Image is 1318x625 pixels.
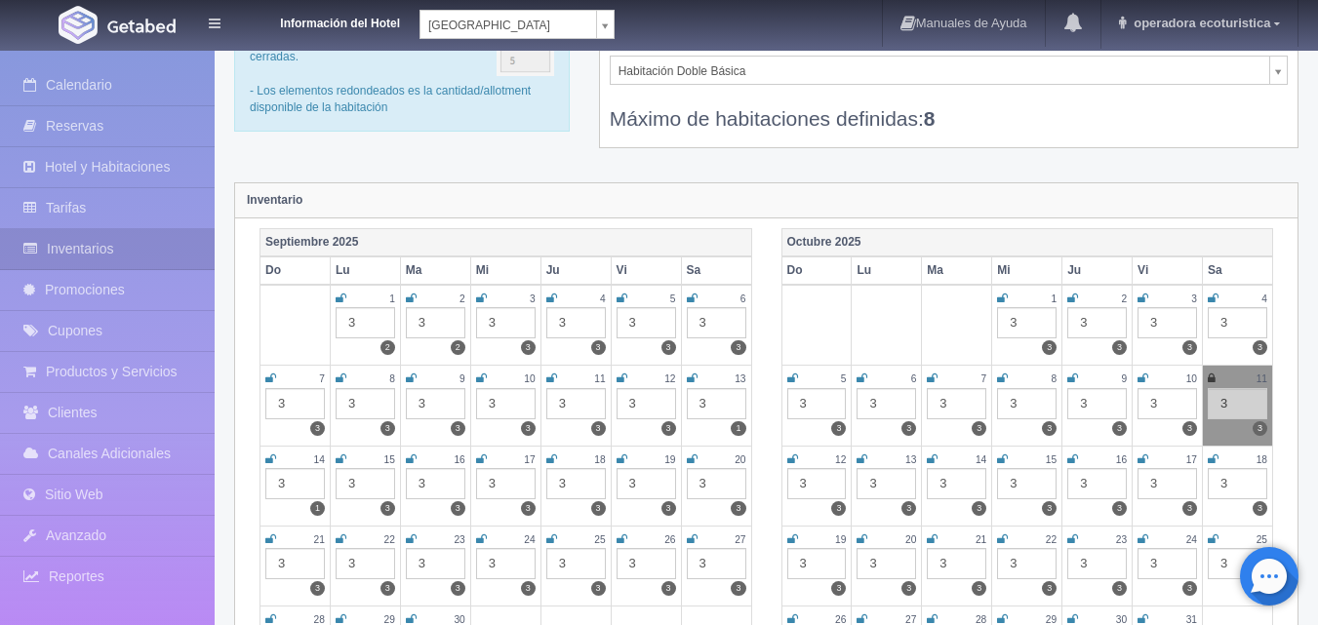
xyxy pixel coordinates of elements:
label: 2 [451,340,465,355]
small: 6 [740,293,746,304]
div: 3 [476,468,536,499]
small: 17 [524,454,535,465]
div: 3 [546,388,606,419]
small: 15 [384,454,395,465]
small: 1 [389,293,395,304]
label: 3 [380,421,395,436]
div: 3 [617,468,676,499]
small: 27 [735,534,745,545]
a: Habitación Doble Básica [610,56,1288,85]
small: 6 [911,373,917,384]
div: 3 [1138,548,1197,579]
small: 2 [1121,293,1127,304]
small: 14 [314,454,325,465]
th: Vi [1133,256,1203,285]
div: 3 [1138,307,1197,338]
label: 3 [591,501,606,516]
div: 3 [927,548,986,579]
small: 29 [384,614,395,625]
small: 16 [1116,454,1127,465]
div: 3 [476,307,536,338]
small: 18 [1257,454,1267,465]
th: Sa [1203,256,1273,285]
div: 3 [476,548,536,579]
img: Getabed [107,19,176,33]
div: 3 [406,388,465,419]
small: 15 [1046,454,1057,465]
label: 3 [1253,421,1267,436]
th: Sa [681,256,751,285]
label: 3 [831,421,846,436]
span: [GEOGRAPHIC_DATA] [428,11,588,40]
small: 26 [835,614,846,625]
small: 28 [976,614,986,625]
div: 3 [1208,468,1267,499]
div: 3 [787,388,847,419]
label: 3 [451,421,465,436]
small: 21 [314,534,325,545]
div: 3 [546,468,606,499]
th: Lu [852,256,922,285]
div: 3 [927,468,986,499]
th: Ju [540,256,611,285]
label: 3 [661,581,676,596]
small: 8 [389,373,395,384]
label: 3 [731,501,745,516]
small: 21 [976,534,986,545]
th: Do [260,256,331,285]
div: 3 [265,468,325,499]
label: 3 [451,501,465,516]
small: 25 [594,534,605,545]
label: 3 [901,421,916,436]
label: 3 [972,501,986,516]
div: Máximo de habitaciones definidas: [610,85,1288,133]
div: 3 [1067,468,1127,499]
label: 3 [380,501,395,516]
label: 3 [521,340,536,355]
label: 3 [1182,501,1197,516]
div: 3 [1208,548,1267,579]
small: 30 [1116,614,1127,625]
small: 31 [1186,614,1197,625]
label: 3 [1112,501,1127,516]
div: 3 [787,548,847,579]
small: 8 [1052,373,1058,384]
img: cutoff.png [497,32,554,76]
label: 3 [972,421,986,436]
small: 30 [454,614,464,625]
small: 3 [530,293,536,304]
label: 3 [591,340,606,355]
div: 3 [1138,468,1197,499]
label: 3 [661,501,676,516]
small: 14 [976,454,986,465]
small: 22 [1046,534,1057,545]
th: Ma [922,256,992,285]
img: Getabed [59,6,98,44]
label: 3 [1182,340,1197,355]
small: 26 [664,534,675,545]
label: 3 [831,581,846,596]
div: 3 [265,388,325,419]
small: 18 [594,454,605,465]
div: 3 [687,548,746,579]
small: 5 [670,293,676,304]
div: 3 [857,388,916,419]
small: 5 [841,373,847,384]
div: 3 [687,468,746,499]
small: 23 [454,534,464,545]
small: 12 [664,373,675,384]
small: 28 [314,614,325,625]
div: 3 [546,548,606,579]
div: 3 [1208,388,1267,419]
small: 9 [1121,373,1127,384]
div: 3 [687,388,746,419]
label: 3 [661,340,676,355]
small: 12 [835,454,846,465]
th: Mi [470,256,540,285]
th: Ma [400,256,470,285]
span: operadora ecoturistica [1129,16,1270,30]
label: 3 [901,581,916,596]
label: 1 [731,421,745,436]
small: 20 [735,454,745,465]
small: 29 [1046,614,1057,625]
